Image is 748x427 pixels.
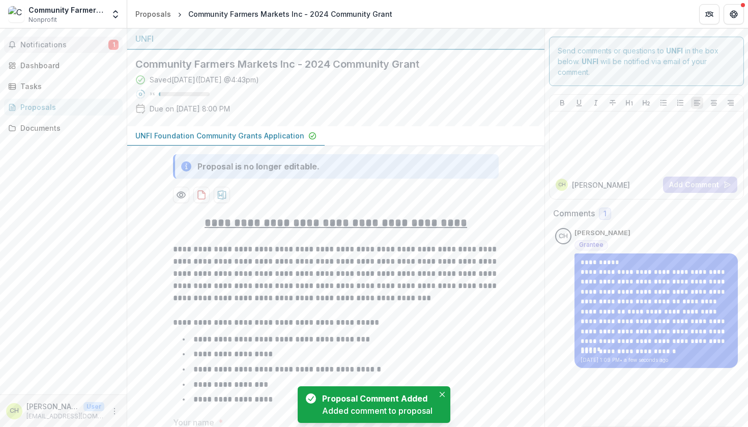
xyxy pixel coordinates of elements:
[135,9,171,19] div: Proposals
[559,233,568,240] div: Casey Hood
[674,97,686,109] button: Ordered List
[173,187,189,203] button: Preview 7a2adc8d-8aee-40d6-af57-cdc12fad7c39-0.pdf
[214,187,230,203] button: download-proposal
[188,9,392,19] div: Community Farmers Markets Inc - 2024 Community Grant
[28,5,104,15] div: Community Farmers Markets Inc
[26,412,104,421] p: [EMAIL_ADDRESS][DOMAIN_NAME]
[4,99,123,116] a: Proposals
[556,97,568,109] button: Bold
[197,160,320,173] div: Proposal is no longer editable.
[26,401,79,412] p: [PERSON_NAME]
[607,97,619,109] button: Strike
[691,97,703,109] button: Align Left
[20,81,114,92] div: Tasks
[322,392,430,405] div: Proposal Comment Added
[10,408,19,414] div: Casey Hood
[135,58,520,70] h2: Community Farmers Markets Inc - 2024 Community Grant
[640,97,652,109] button: Heading 2
[322,405,434,417] div: Added comment to proposal
[4,120,123,136] a: Documents
[436,388,448,401] button: Close
[135,130,304,141] p: UNFI Foundation Community Grants Application
[573,97,585,109] button: Underline
[150,74,259,85] div: Saved [DATE] ( [DATE] @ 4:43pm )
[131,7,396,21] nav: breadcrumb
[131,7,175,21] a: Proposals
[581,356,732,364] p: [DATE] 1:09 PM • a few seconds ago
[83,402,104,411] p: User
[20,60,114,71] div: Dashboard
[558,182,566,187] div: Casey Hood
[4,57,123,74] a: Dashboard
[724,4,744,24] button: Get Help
[108,40,119,50] span: 1
[725,97,737,109] button: Align Right
[108,4,123,24] button: Open entity switcher
[572,180,630,190] p: [PERSON_NAME]
[582,57,598,66] strong: UNFI
[657,97,670,109] button: Bullet List
[108,405,121,417] button: More
[549,37,744,86] div: Send comments or questions to in the box below. will be notified via email of your comment.
[150,91,155,98] p: 3 %
[150,103,230,114] p: Due on [DATE] 8:00 PM
[28,15,57,24] span: Nonprofit
[20,123,114,133] div: Documents
[574,228,630,238] p: [PERSON_NAME]
[699,4,720,24] button: Partners
[663,177,737,193] button: Add Comment
[708,97,720,109] button: Align Center
[623,97,636,109] button: Heading 1
[193,187,210,203] button: download-proposal
[553,209,595,218] h2: Comments
[590,97,602,109] button: Italicize
[20,102,114,112] div: Proposals
[603,210,607,218] span: 1
[579,241,603,248] span: Grantee
[20,41,108,49] span: Notifications
[135,33,536,45] div: UNFI
[8,6,24,22] img: Community Farmers Markets Inc
[666,46,683,55] strong: UNFI
[4,78,123,95] a: Tasks
[4,37,123,53] button: Notifications1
